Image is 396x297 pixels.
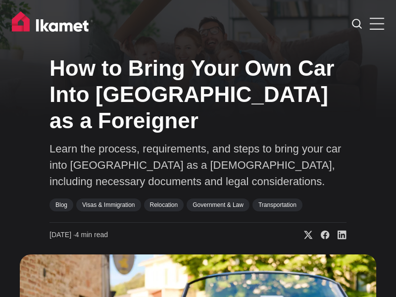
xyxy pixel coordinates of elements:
a: Blog [49,198,73,211]
a: Government & Law [187,198,249,211]
img: Ikamet home [12,11,93,36]
p: Learn the process, requirements, and steps to bring your car into [GEOGRAPHIC_DATA] as a [DEMOGRA... [49,141,346,190]
span: [DATE] ∙ [49,231,75,239]
a: Visas & Immigration [76,198,141,211]
a: Transportation [252,198,302,211]
a: Relocation [144,198,184,211]
time: 4 min read [49,230,108,240]
a: Share on X [296,230,313,240]
h1: How to Bring Your Own Car Into [GEOGRAPHIC_DATA] as a Foreigner [49,55,346,134]
a: Share on Linkedin [330,230,346,240]
a: Share on Facebook [313,230,330,240]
